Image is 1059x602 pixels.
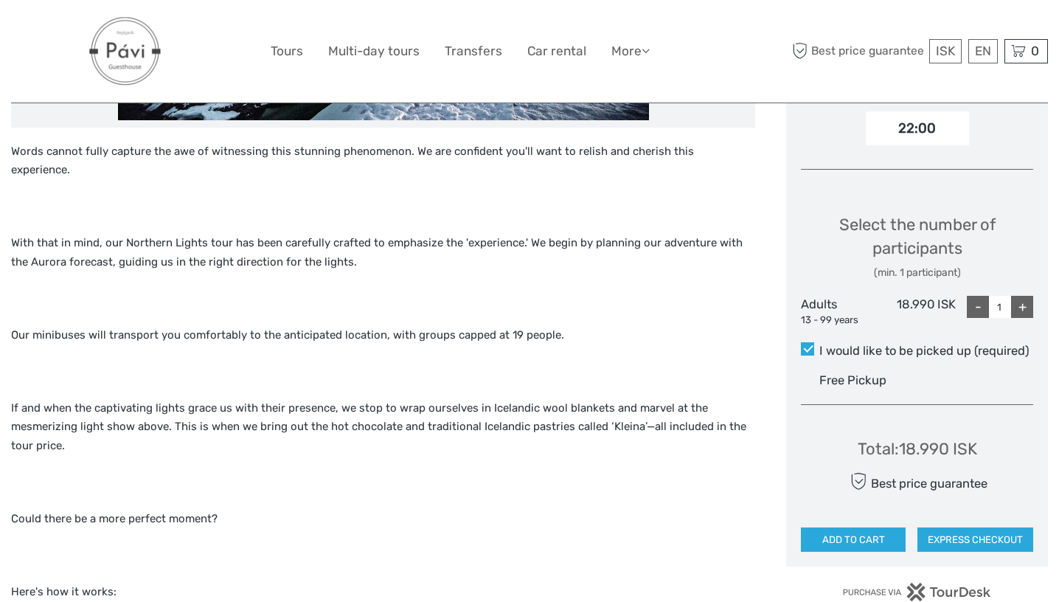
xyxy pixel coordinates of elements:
[858,437,977,460] div: Total : 18.990 ISK
[801,296,878,327] div: Adults
[878,296,956,327] div: 18.990 ISK
[866,111,969,145] div: 22:00
[11,234,755,271] p: With that in mind, our Northern Lights tour has been carefully crafted to emphasize the 'experien...
[789,39,926,63] span: Best price guarantee
[967,296,989,318] div: -
[527,41,586,62] a: Car rental
[1011,296,1033,318] div: +
[271,41,303,62] a: Tours
[11,399,755,456] p: If and when the captivating lights grace us with their presence, we stop to wrap ourselves in Ice...
[847,468,987,494] div: Best price guarantee
[328,41,420,62] a: Multi-day tours
[85,11,165,91] img: 813-8eeafeba-444a-4ca7-9364-fd0d32cda83c_logo_big.png
[936,44,955,58] span: ISK
[611,41,650,62] a: More
[11,326,755,345] p: Our minibuses will transport you comfortably to the anticipated location, with groups capped at 1...
[11,142,755,180] p: Words cannot fully capture the awe of witnessing this stunning phenomenon. We are confident you'l...
[445,41,502,62] a: Transfers
[801,527,906,553] button: ADD TO CART
[801,213,1033,280] div: Select the number of participants
[801,342,1033,360] label: I would like to be picked up (required)
[11,583,755,602] p: Here's how it works:
[819,373,886,387] span: Free Pickup
[170,23,187,41] button: Open LiveChat chat widget
[917,527,1033,553] button: EXPRESS CHECKOUT
[842,583,992,601] img: PurchaseViaTourDesk.png
[968,39,998,63] div: EN
[801,314,878,328] div: 13 - 99 years
[1029,44,1041,58] span: 0
[11,510,755,529] p: Could there be a more perfect moment?
[21,26,167,38] p: We're away right now. Please check back later!
[801,266,1033,280] div: (min. 1 participant)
